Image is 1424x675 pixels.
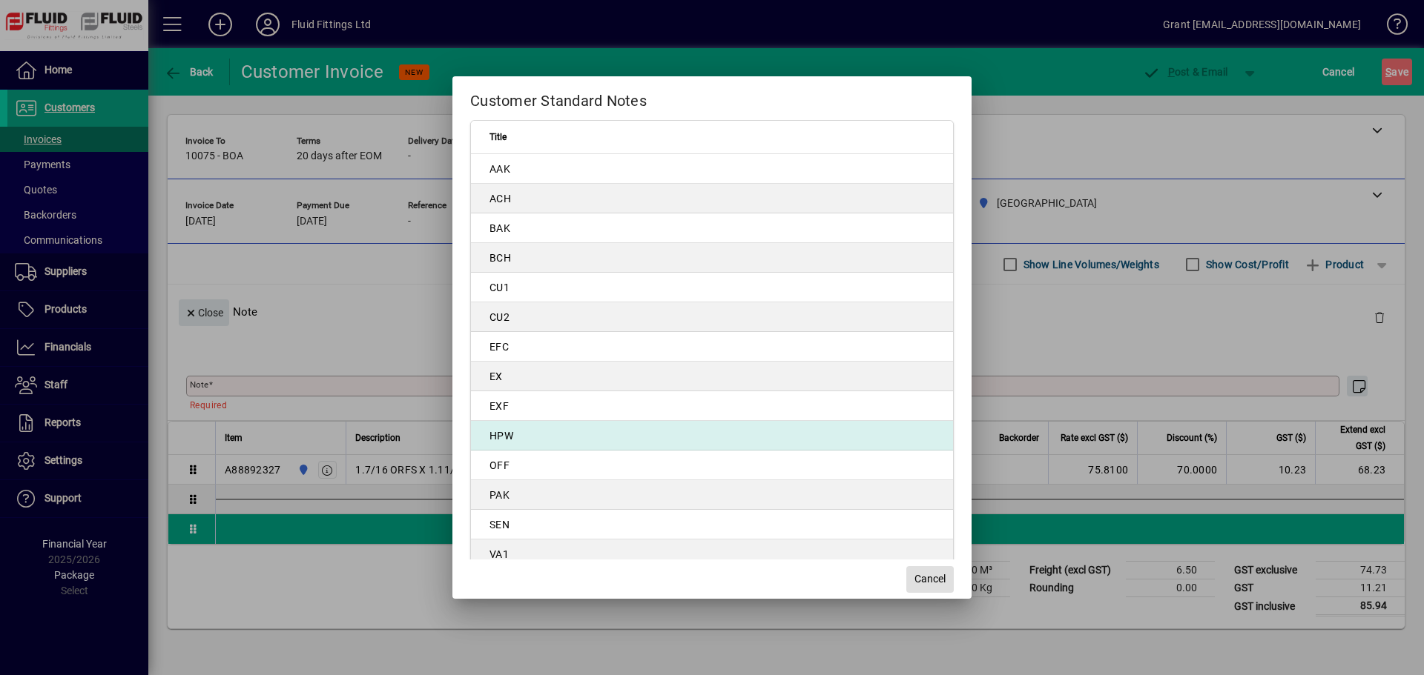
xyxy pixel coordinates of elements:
td: CU2 [471,302,953,332]
td: AAK [471,154,953,184]
td: OFF [471,450,953,480]
td: PAK [471,480,953,510]
td: VA1 [471,539,953,569]
span: Cancel [914,571,946,587]
td: SEN [471,510,953,539]
td: HPW [471,421,953,450]
td: BCH [471,243,953,273]
td: EX [471,362,953,391]
td: EFC [471,332,953,362]
button: Cancel [906,566,954,593]
td: CU1 [471,273,953,302]
td: ACH [471,184,953,213]
td: EXF [471,391,953,421]
td: BAK [471,213,953,243]
h2: Customer Standard Notes [452,76,972,119]
span: Title [489,129,507,145]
